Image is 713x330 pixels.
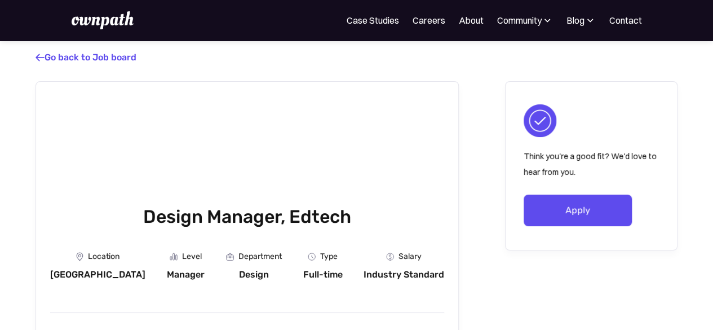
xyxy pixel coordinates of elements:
[36,52,45,63] span: 
[497,14,542,27] div: Community
[609,14,642,27] a: Contact
[413,14,445,27] a: Careers
[524,148,659,180] p: Think you're a good fit? We'd love to hear from you.
[238,252,282,261] div: Department
[497,14,553,27] div: Community
[308,253,316,261] img: Clock Icon - Job Board X Webflow Template
[36,52,136,63] a: Go back to Job board
[303,269,343,280] div: Full-time
[50,269,145,280] div: [GEOGRAPHIC_DATA]
[364,269,444,280] div: Industry Standard
[239,269,269,280] div: Design
[566,14,596,27] div: Blog
[167,269,205,280] div: Manager
[347,14,399,27] a: Case Studies
[524,195,632,226] a: Apply
[226,253,234,260] img: Portfolio Icon - Job Board X Webflow Template
[50,204,444,230] h1: Design Manager, Edtech
[170,253,178,261] img: Graph Icon - Job Board X Webflow Template
[459,14,484,27] a: About
[386,253,394,261] img: Money Icon - Job Board X Webflow Template
[88,252,119,261] div: Location
[320,252,338,261] div: Type
[398,252,422,261] div: Salary
[182,252,202,261] div: Level
[76,252,83,261] img: Location Icon - Job Board X Webflow Template
[566,14,584,27] div: Blog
